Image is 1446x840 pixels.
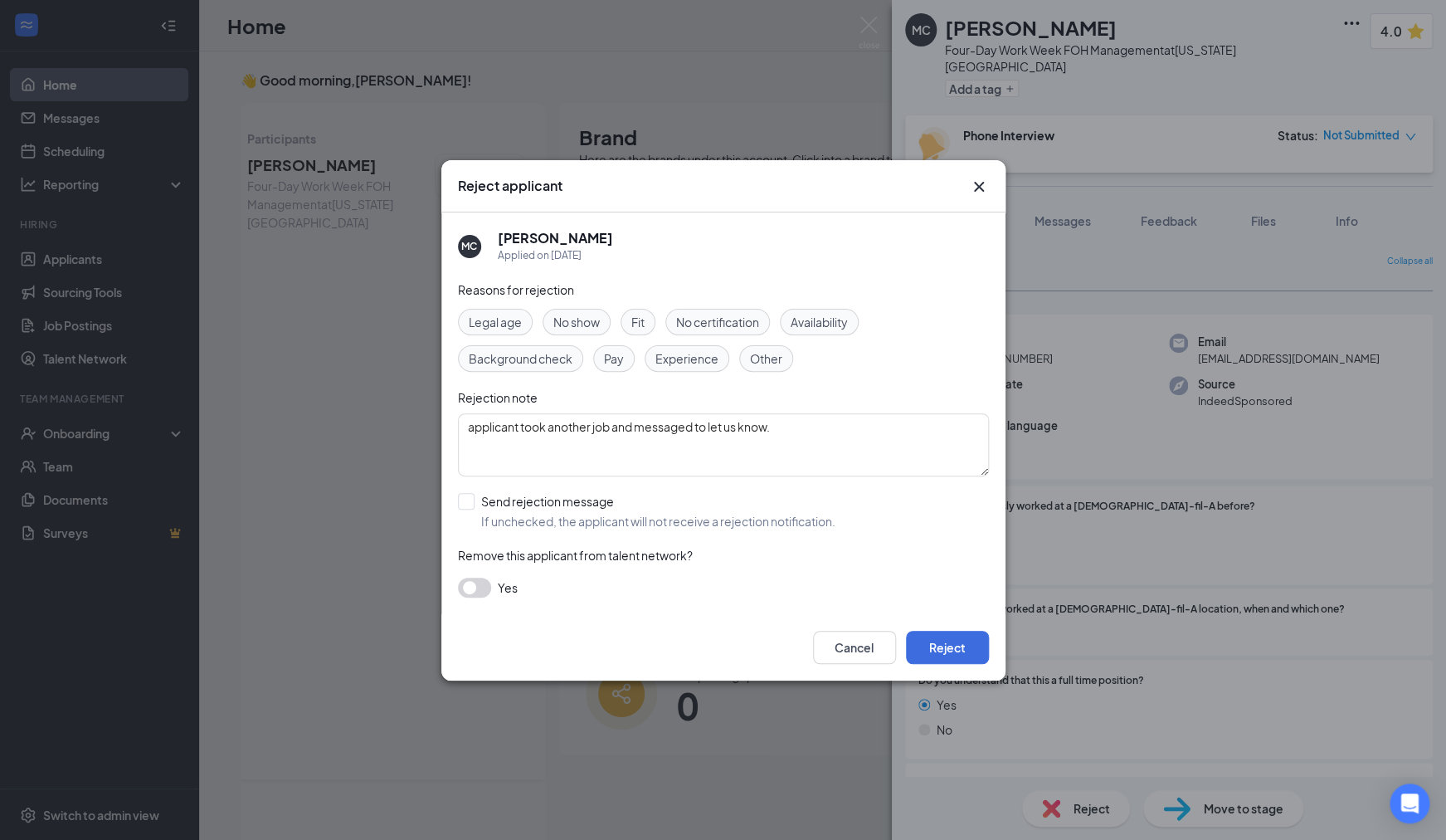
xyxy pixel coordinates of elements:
div: MC [461,239,477,253]
span: Yes [498,578,518,598]
span: Remove this applicant from talent network? [458,548,693,563]
div: Open Intercom Messenger [1390,784,1429,823]
span: No certification [676,313,759,331]
button: Cancel [813,631,896,664]
textarea: applicant took another job and messaged to let us know. [458,413,989,476]
div: Applied on [DATE] [498,247,613,264]
svg: Cross [969,177,989,197]
button: Close [969,177,989,197]
span: Other [750,349,782,368]
h5: [PERSON_NAME] [498,229,613,247]
span: Rejection note [458,390,538,405]
span: Availability [791,313,848,331]
span: Reasons for rejection [458,282,574,297]
span: Legal age [469,313,522,331]
button: Reject [906,631,989,664]
span: Fit [631,313,645,331]
span: No show [553,313,600,331]
span: Experience [655,349,718,368]
span: Pay [604,349,624,368]
h3: Reject applicant [458,177,562,195]
span: Background check [469,349,572,368]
